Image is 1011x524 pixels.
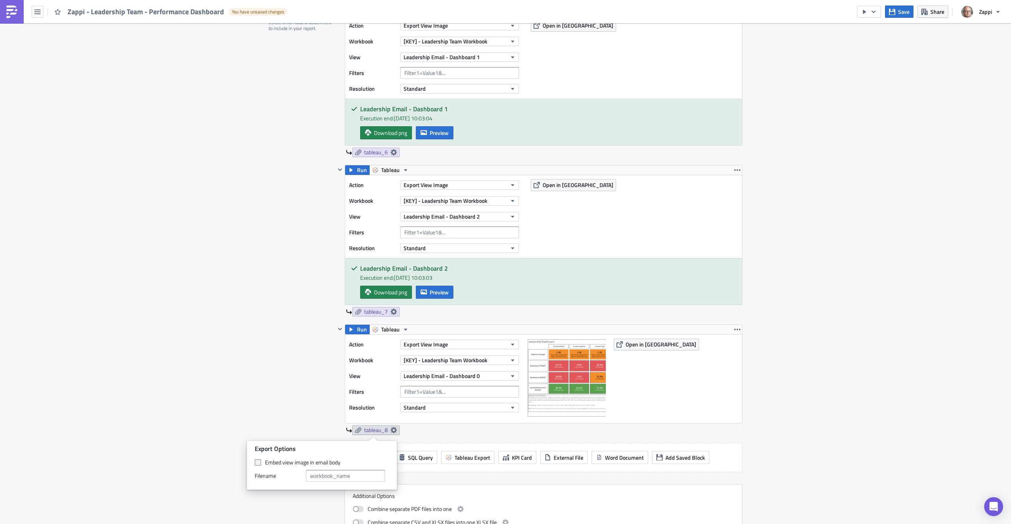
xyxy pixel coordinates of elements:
[6,6,18,18] img: PushMetrics
[352,148,400,157] a: tableau_6
[360,286,412,299] a: Download png
[430,129,449,137] span: Preview
[400,403,519,412] button: Standard
[960,5,974,19] img: Avatar
[626,340,696,348] span: Open in [GEOGRAPHIC_DATA]
[357,325,367,334] span: Run
[512,453,532,462] span: KPI Card
[360,126,412,139] a: Download png
[255,459,389,466] label: Embed view image in email body
[455,453,490,462] span: Tableau Export
[979,7,992,16] span: Zappi
[369,165,412,175] button: Tableau
[360,106,736,112] h5: Leadership Email - Dashboard 1
[400,340,519,349] button: Export View Image
[3,3,377,44] body: Rich Text Area. Press ALT-0 for help.
[498,451,536,464] button: KPI Card
[349,195,397,207] label: Workbook
[364,149,388,156] span: tableau_6
[381,325,400,334] span: Tableau
[605,453,644,462] span: Word Document
[930,7,944,16] span: Share
[349,83,397,95] label: Resolution
[531,20,616,32] button: Open in [GEOGRAPHIC_DATA]
[652,451,709,464] button: Add Saved Block
[984,497,1003,516] div: Open Intercom Messenger
[430,288,449,296] span: Preview
[349,67,397,79] label: Filters
[408,453,433,462] span: SQL Query
[335,324,345,334] button: Hide content
[404,403,426,412] span: Standard
[543,21,613,30] span: Open in [GEOGRAPHIC_DATA]
[404,196,487,205] span: [KEY] - Leadership Team Workbook
[543,181,613,189] span: Open in [GEOGRAPHIC_DATA]
[441,451,494,464] button: Tableau Export
[400,52,519,62] button: Leadership Email - Dashboard 1
[374,288,407,296] span: Download png
[349,354,397,366] label: Workbook
[400,21,519,30] button: Export View Image
[335,165,345,174] button: Hide content
[364,308,388,315] span: tableau_7
[349,20,397,32] label: Action
[400,243,519,253] button: Standard
[360,265,736,271] h5: Leadership Email - Dashboard 2
[269,19,335,32] div: Select which data & attachment to include in your report.
[404,21,448,30] span: Export View Image
[349,211,397,223] label: View
[349,51,397,63] label: View
[381,165,400,175] span: Tableau
[353,492,734,500] label: Additional Options
[592,451,648,464] button: Word Document
[400,371,519,381] button: Leadership Email - Dashboard 0
[368,504,452,514] span: Combine separate PDF files into one
[349,226,397,238] label: Filters
[404,244,426,252] span: Standard
[345,325,370,334] button: Run
[400,212,519,221] button: Leadership Email - Dashboard 2
[68,7,225,16] span: Zappi - Leadership Team - Performance Dashboard
[255,470,302,482] label: Filenam﻿e
[349,339,397,350] label: Action
[898,7,910,16] span: Save
[349,242,397,254] label: Resolution
[15,3,30,9] a: HERE
[400,386,519,398] input: Filter1=Value1&...
[3,3,377,9] p: Click to explore the data in more detail.
[364,427,388,434] span: tableau_8
[554,453,583,462] span: External File
[349,402,397,414] label: Resolution
[531,179,616,191] button: Open in [GEOGRAPHIC_DATA]
[665,453,705,462] span: Add Saved Block
[400,196,519,206] button: [KEY] - Leadership Team Workbook
[404,372,480,380] span: Leadership Email - Dashboard 0
[614,339,699,350] button: Open in [GEOGRAPHIC_DATA]
[360,273,736,282] div: Execution end: [DATE] 10:03:03
[349,370,397,382] label: View
[357,165,367,175] span: Run
[400,67,519,79] input: Filter1=Value1&...
[400,226,519,238] input: Filter1=Value1&...
[404,84,426,93] span: Standard
[374,129,407,137] span: Download png
[404,356,487,364] span: [KEY] - Leadership Team Workbook
[416,286,453,299] button: Preview
[360,114,736,122] div: Execution end: [DATE] 10:03:04
[352,307,400,316] a: tableau_7
[957,3,1005,21] button: Zappi
[885,6,913,18] button: Save
[400,180,519,190] button: Export View Image
[540,451,588,464] button: External File
[400,356,519,365] button: [KEY] - Leadership Team Workbook
[306,470,385,482] input: workbook_name
[349,386,397,398] label: Filters
[352,425,400,435] a: tableau_8
[345,165,370,175] button: Run
[369,325,412,334] button: Tableau
[349,179,397,191] label: Action
[527,339,606,417] img: View Image
[404,53,480,61] span: Leadership Email - Dashboard 1
[404,181,448,189] span: Export View Image
[416,126,453,139] button: Preview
